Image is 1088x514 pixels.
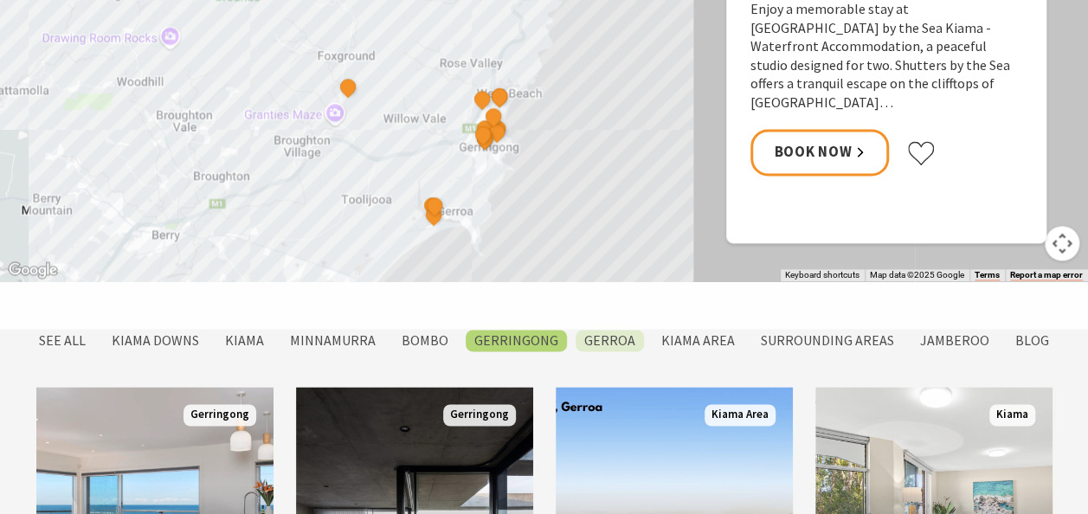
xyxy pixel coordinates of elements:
button: See detail about EagleView Park [337,75,359,98]
button: Map camera controls [1045,226,1079,260]
label: Kiama [216,330,273,351]
button: See detail about Discovery Parks - Gerroa [422,194,445,216]
label: Kiama Area [653,330,744,351]
button: See detail about Werri Beach Holiday Park [482,105,505,127]
button: See detail about Sundara Beach House [488,85,511,107]
label: Blog [1007,330,1058,351]
label: Surrounding Areas [752,330,903,351]
span: Kiama [989,404,1035,426]
label: Minnamurra [281,330,384,351]
label: SEE All [30,330,94,351]
button: See detail about Coast and Country Holidays [472,123,494,145]
label: Bombo [393,330,457,351]
span: Kiama Area [705,404,776,426]
button: Keyboard shortcuts [785,269,859,281]
label: Kiama Downs [103,330,208,351]
a: Open this area in Google Maps (opens a new window) [4,259,61,281]
button: See detail about Mercure Gerringong Resort [471,88,493,111]
a: Report a map error [1010,270,1083,280]
img: Google [4,259,61,281]
label: Gerringong [466,330,567,351]
span: Gerringong [183,404,256,426]
span: Map data ©2025 Google [870,270,964,279]
span: Gerringong [443,404,516,426]
button: See detail about Park Ridge Retreat [473,127,496,150]
label: Gerroa [576,330,644,351]
a: Terms [975,270,1000,280]
button: See detail about Seven Mile Beach Holiday Park [422,203,445,226]
button: Click to favourite Shutters by the Sea [906,140,936,166]
a: Book Now [750,129,890,175]
label: Jamberoo [911,330,998,351]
